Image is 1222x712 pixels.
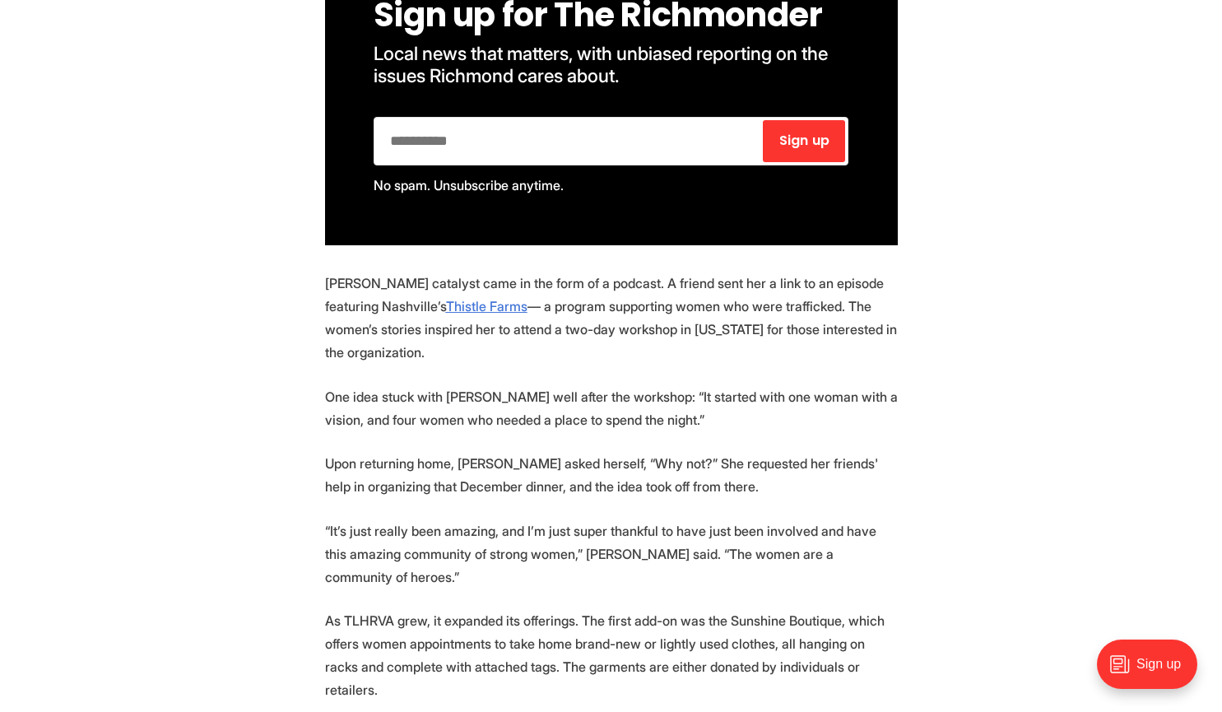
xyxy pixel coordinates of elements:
p: “It’s just really been amazing, and I’m just super thankful to have just been involved and have t... [325,519,898,589]
button: Sign up [763,120,845,162]
span: No spam. Unsubscribe anytime. [374,177,564,193]
span: Local news that matters, with unbiased reporting on the issues Richmond cares about. [374,42,832,86]
p: As TLHRVA grew, it expanded its offerings. The first add-on was the Sunshine Boutique, which offe... [325,609,898,701]
p: One idea stuck with [PERSON_NAME] well after the workshop: “It started with one woman with a visi... [325,385,898,431]
iframe: portal-trigger [1083,631,1222,712]
a: Thistle Farms [446,298,527,314]
span: Sign up [779,134,829,147]
p: Upon returning home, [PERSON_NAME] asked herself, “Why not?” She requested her friends' help in o... [325,452,898,498]
p: [PERSON_NAME] catalyst came in the form of a podcast. A friend sent her a link to an episode feat... [325,272,898,364]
